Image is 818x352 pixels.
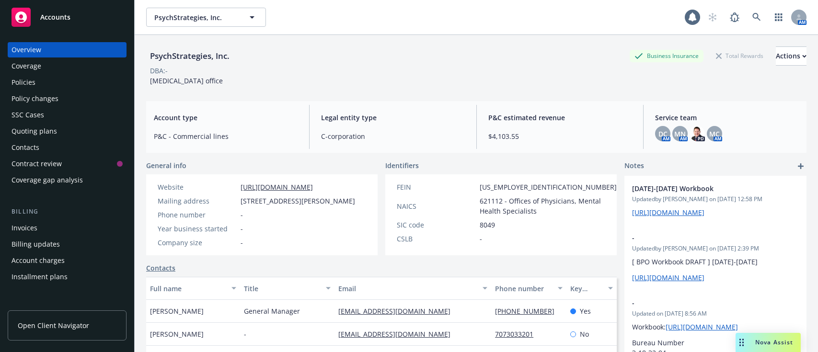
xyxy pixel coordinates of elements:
div: Key contact [570,284,602,294]
div: Title [244,284,320,294]
span: Nova Assist [755,338,793,346]
a: Quoting plans [8,124,127,139]
span: P&C estimated revenue [488,113,632,123]
div: Policy changes [12,91,58,106]
a: add [795,160,806,172]
a: Policy changes [8,91,127,106]
a: Coverage [8,58,127,74]
span: Service team [655,113,799,123]
span: - [632,233,774,243]
a: Accounts [8,4,127,31]
div: Account charges [12,253,65,268]
a: Overview [8,42,127,57]
div: SSC Cases [12,107,44,123]
div: Phone number [495,284,552,294]
div: NAICS [397,201,476,211]
a: Contacts [146,263,175,273]
a: [URL][DOMAIN_NAME] [666,322,738,331]
button: Actions [776,46,806,66]
div: [DATE]-[DATE] WorkbookUpdatedby [PERSON_NAME] on [DATE] 12:58 PM[URL][DOMAIN_NAME] [624,176,806,225]
span: - [241,224,243,234]
a: Report a Bug [725,8,744,27]
button: Full name [146,277,240,300]
a: Contract review [8,156,127,171]
img: photo [690,126,705,141]
span: [MEDICAL_DATA] office [150,76,223,85]
span: [DATE]-[DATE] Workbook [632,183,774,193]
a: Switch app [769,8,788,27]
button: PsychStrategies, Inc. [146,8,266,27]
a: Coverage gap analysis [8,172,127,188]
button: Key contact [566,277,617,300]
div: Phone number [158,210,237,220]
div: Installment plans [12,269,68,284]
div: Company size [158,238,237,248]
div: Full name [150,284,226,294]
div: Coverage gap analysis [12,172,83,188]
div: Year business started [158,224,237,234]
div: Email [338,284,477,294]
a: Contacts [8,140,127,155]
div: Billing [8,207,127,216]
a: Billing updates [8,237,127,252]
a: Start snowing [703,8,722,27]
span: Account type [154,113,298,123]
div: Policies [12,75,35,90]
span: P&C - Commercial lines [154,131,298,141]
span: DC [658,129,668,139]
div: Drag to move [736,333,748,352]
a: [URL][DOMAIN_NAME] [632,208,704,217]
span: Updated by [PERSON_NAME] on [DATE] 2:39 PM [632,244,799,253]
a: [URL][DOMAIN_NAME] [632,273,704,282]
a: [EMAIL_ADDRESS][DOMAIN_NAME] [338,329,458,339]
span: [PERSON_NAME] [150,306,204,316]
span: - [480,234,482,244]
button: Email [334,277,491,300]
span: MN [674,129,686,139]
div: FEIN [397,182,476,192]
span: 8049 [480,220,495,230]
div: Invoices [12,220,37,236]
a: Invoices [8,220,127,236]
div: Billing updates [12,237,60,252]
span: Open Client Navigator [18,320,89,330]
div: Website [158,182,237,192]
a: Account charges [8,253,127,268]
p: Workbook: [632,322,799,332]
a: Search [747,8,766,27]
span: Notes [624,160,644,172]
button: Nova Assist [736,333,801,352]
span: Updated on [DATE] 8:56 AM [632,309,799,318]
div: Contract review [12,156,62,171]
div: DBA: - [150,66,168,76]
a: [PHONE_NUMBER] [495,307,562,316]
span: [STREET_ADDRESS][PERSON_NAME] [241,196,355,206]
span: - [244,329,246,339]
span: MC [709,129,720,139]
p: [ BPO Workbook DRAFT ] [DATE]-[DATE] [632,257,799,267]
a: [URL][DOMAIN_NAME] [241,182,313,192]
div: Quoting plans [12,124,57,139]
span: Accounts [40,13,70,21]
span: PsychStrategies, Inc. [154,12,237,23]
span: - [632,298,774,308]
div: Total Rewards [711,50,768,62]
span: General info [146,160,186,170]
span: 621112 - Offices of Physicians, Mental Health Specialists [480,196,617,216]
div: Coverage [12,58,41,74]
a: Installment plans [8,269,127,284]
div: SIC code [397,220,476,230]
span: - [241,210,243,220]
div: Business Insurance [630,50,703,62]
div: Mailing address [158,196,237,206]
span: [PERSON_NAME] [150,329,204,339]
a: 7073033201 [495,329,541,339]
span: C-corporation [321,131,465,141]
span: No [580,329,589,339]
a: Policies [8,75,127,90]
span: [US_EMPLOYER_IDENTIFICATION_NUMBER] [480,182,617,192]
span: $4,103.55 [488,131,632,141]
button: Title [240,277,334,300]
span: Identifiers [385,160,419,170]
a: [EMAIL_ADDRESS][DOMAIN_NAME] [338,307,458,316]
